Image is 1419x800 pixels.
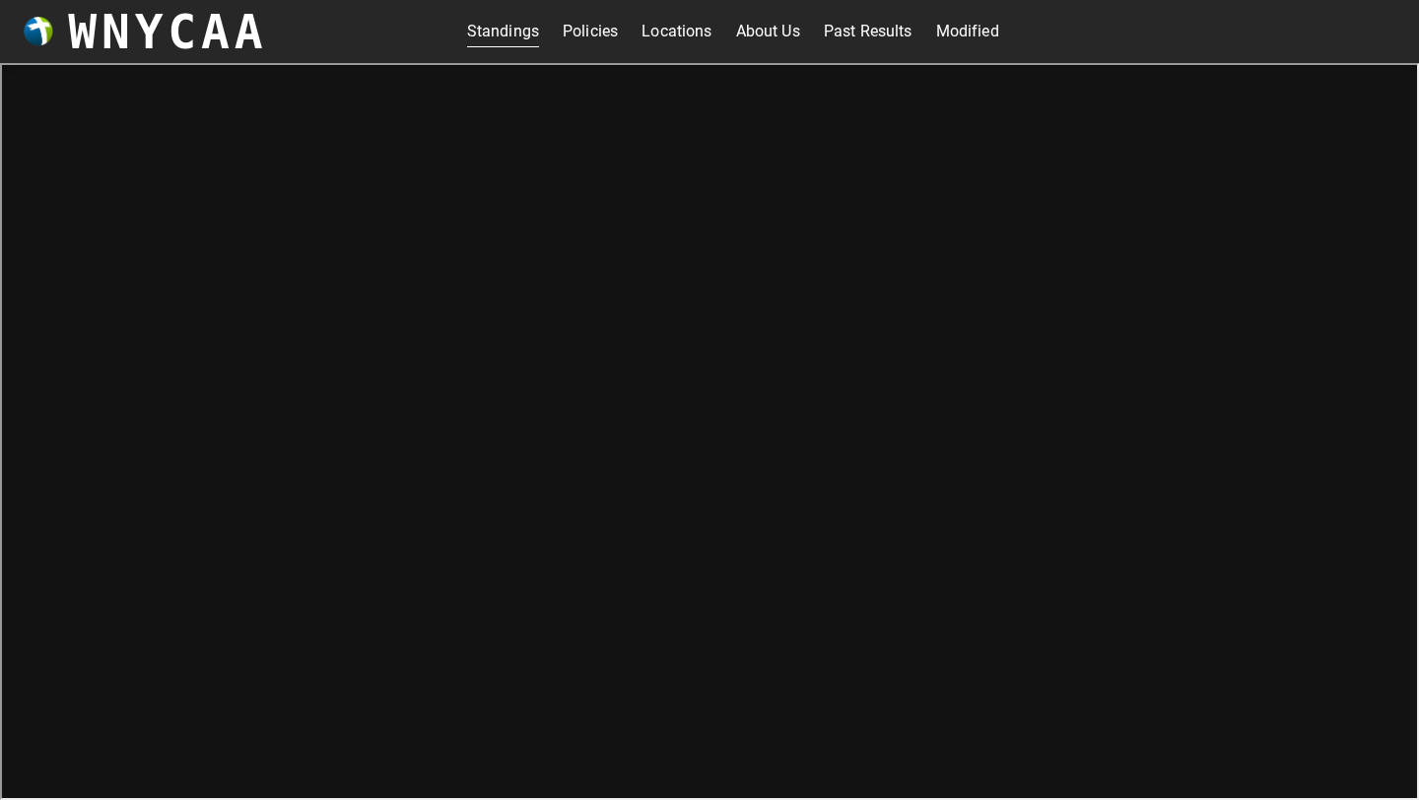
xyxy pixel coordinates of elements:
[936,16,999,47] a: Modified
[736,16,800,47] a: About Us
[68,4,267,59] h3: WNYCAA
[824,16,912,47] a: Past Results
[467,16,539,47] a: Standings
[563,16,618,47] a: Policies
[24,17,53,46] img: wnycaaBall.png
[642,16,711,47] a: Locations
